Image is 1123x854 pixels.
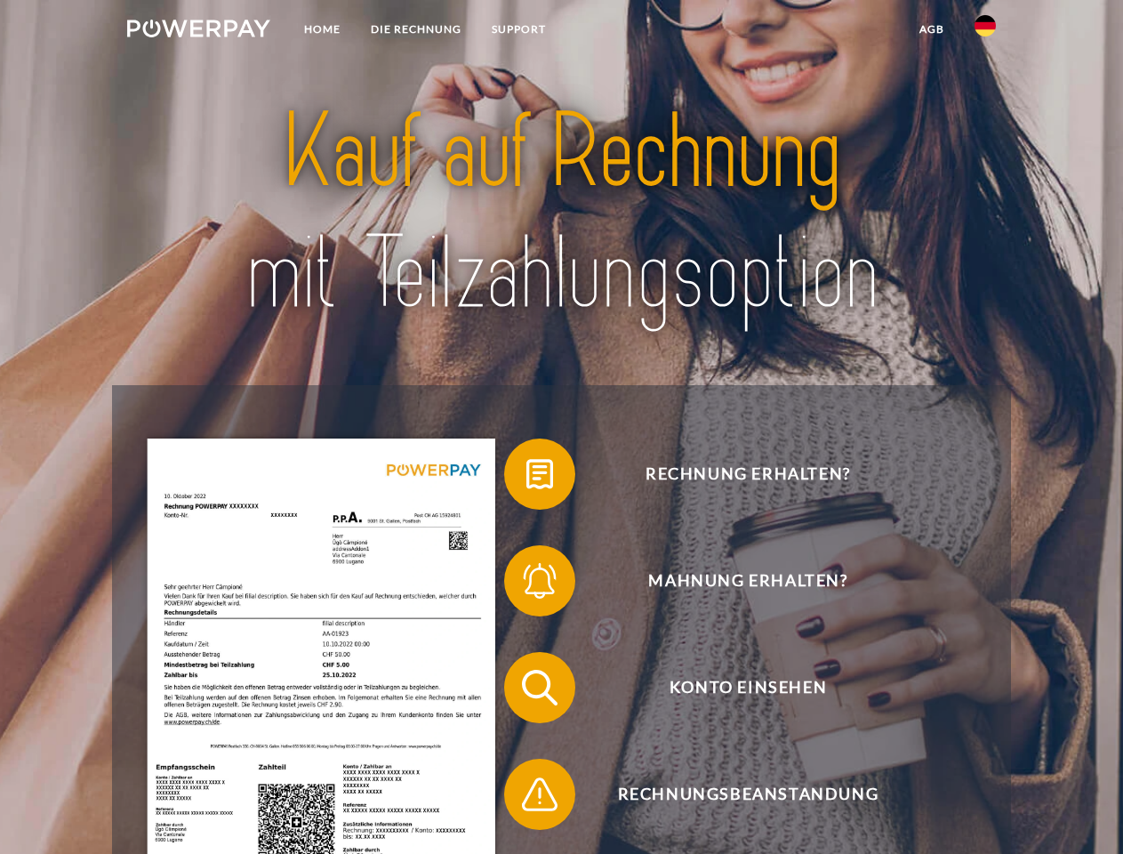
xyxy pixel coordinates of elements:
span: Mahnung erhalten? [530,545,966,616]
span: Rechnungsbeanstandung [530,759,966,830]
a: SUPPORT [477,13,561,45]
img: de [975,15,996,36]
img: logo-powerpay-white.svg [127,20,270,37]
img: qb_search.svg [517,665,562,710]
button: Rechnungsbeanstandung [504,759,967,830]
img: qb_warning.svg [517,772,562,817]
button: Mahnung erhalten? [504,545,967,616]
button: Rechnung erhalten? [504,439,967,510]
img: qb_bill.svg [517,452,562,496]
img: qb_bell.svg [517,559,562,603]
a: Home [289,13,356,45]
button: Konto einsehen [504,652,967,723]
span: Rechnung erhalten? [530,439,966,510]
span: Konto einsehen [530,652,966,723]
img: title-powerpay_de.svg [170,85,953,341]
a: DIE RECHNUNG [356,13,477,45]
a: agb [904,13,959,45]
